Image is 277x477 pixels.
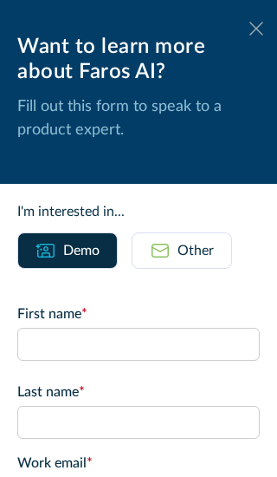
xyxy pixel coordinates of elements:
p: Fill out this form to speak to a product expert. [17,95,260,142]
label: Last name [17,382,260,402]
div: Want to learn more about Faros AI? [17,35,260,85]
label: Work email [17,453,260,474]
div: Demo [63,240,100,261]
div: Other [177,240,214,261]
div: I'm interested in... [17,201,260,222]
label: First name [17,304,260,324]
